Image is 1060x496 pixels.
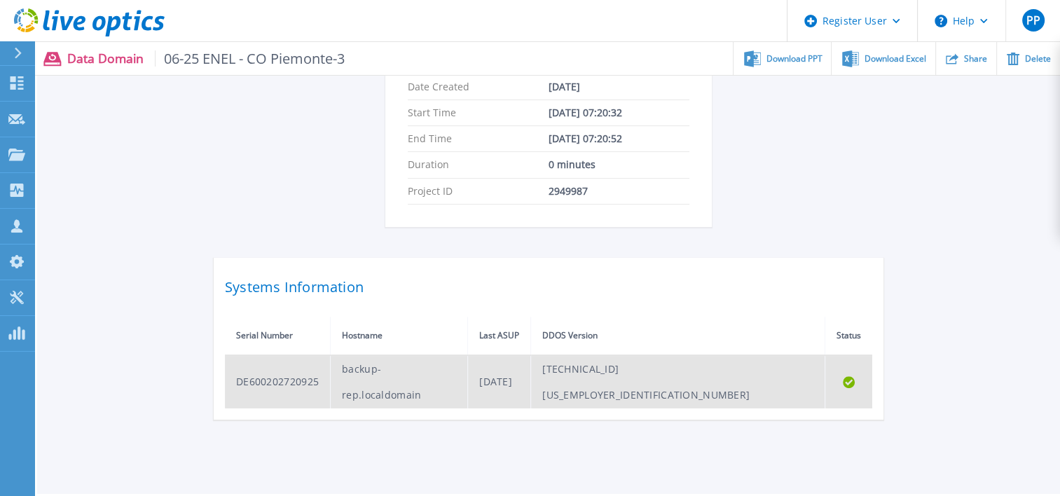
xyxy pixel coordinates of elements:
td: DE600202720925 [225,355,331,408]
h2: Systems Information [225,275,872,300]
div: [DATE] 07:20:52 [549,133,689,144]
p: Duration [408,159,549,170]
p: Date Created [408,81,549,92]
div: 0 minutes [549,159,689,170]
td: backup-rep.localdomain [331,355,468,408]
span: Delete [1025,55,1051,63]
th: DDOS Version [531,317,825,355]
span: Share [964,55,987,63]
div: [DATE] 07:20:32 [549,107,689,118]
span: Download Excel [865,55,926,63]
p: Data Domain [67,50,345,67]
span: PP [1026,15,1040,26]
th: Last ASUP [468,317,531,355]
span: 06-25 ENEL - CO Piemonte-3 [155,50,345,67]
th: Serial Number [225,317,331,355]
p: Start Time [408,107,549,118]
div: [DATE] [549,81,689,92]
div: 2949987 [549,186,689,197]
th: Status [825,317,872,355]
td: [TECHNICAL_ID][US_EMPLOYER_IDENTIFICATION_NUMBER] [531,355,825,408]
p: End Time [408,133,549,144]
p: Project ID [408,186,549,197]
th: Hostname [331,317,468,355]
td: [DATE] [468,355,531,408]
span: Download PPT [766,55,822,63]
